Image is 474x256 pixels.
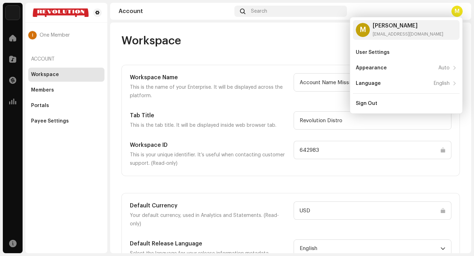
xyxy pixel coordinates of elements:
div: [PERSON_NAME] [373,23,443,29]
img: 520573b7-cc71-4f47-bf02-adc70bbdc9fb [31,8,90,17]
span: Workspace [121,34,181,48]
p: Your default currency, used in Analytics and Statements. (Read-only) [130,211,288,228]
div: M [451,6,463,17]
re-m-nav-item: Language [353,76,460,90]
div: User Settings [356,50,390,55]
re-m-nav-item: Workspace [28,68,104,82]
re-a-nav-header: Account [28,51,104,68]
p: This is the tab title. It will be displayed inside web browser tab. [130,121,288,130]
h5: Default Release Language [130,239,288,248]
div: M [356,23,370,37]
input: Type something... [294,111,452,130]
div: Appearance [356,65,387,71]
re-m-nav-item: Portals [28,99,104,113]
re-m-nav-item: Members [28,83,104,97]
h5: Default Currency [130,201,288,210]
div: Workspace [31,72,59,77]
re-m-nav-item: Sign Out [353,96,460,111]
div: Sign Out [356,101,377,106]
input: Type something... [294,73,452,92]
div: Account [119,8,232,14]
span: One Member [40,32,70,38]
div: Members [31,87,54,93]
h5: Tab Title [130,111,288,120]
h5: Workspace ID [130,141,288,149]
re-m-nav-item: Appearance [353,61,460,75]
p: This is the name of your Enterprise. It will be displayed across the platform. [130,83,288,100]
re-m-nav-item: User Settings [353,45,460,60]
input: Type something... [294,141,452,159]
div: Language [356,81,381,86]
div: I [28,31,37,39]
div: English [434,81,450,86]
re-m-nav-item: Payee Settings [28,114,104,128]
div: Portals [31,103,49,108]
p: This is your unique identifier. It’s useful when contacting customer support. (Read-only) [130,151,288,168]
input: Type something... [294,201,452,220]
img: acab2465-393a-471f-9647-fa4d43662784 [6,6,20,20]
div: Payee Settings [31,118,69,124]
h5: Workspace Name [130,73,288,82]
div: Auto [438,65,450,71]
span: Search [251,8,267,14]
div: [EMAIL_ADDRESS][DOMAIN_NAME] [373,31,443,37]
